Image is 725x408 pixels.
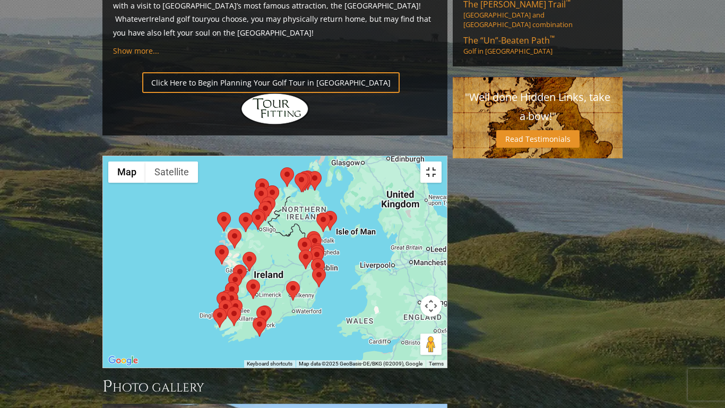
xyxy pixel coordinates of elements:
a: Read Testimonials [496,130,580,148]
h3: Photo Gallery [102,376,447,397]
a: Show more... [113,46,159,56]
span: Map data ©2025 GeoBasis-DE/BKG (©2009), Google [299,361,422,367]
button: Keyboard shortcuts [247,360,292,368]
button: Show street map [108,161,145,183]
span: The “Un”-Beaten Path [463,35,555,46]
button: Toggle fullscreen view [420,161,442,183]
a: Click Here to Begin Planning Your Golf Tour in [GEOGRAPHIC_DATA] [142,72,400,93]
button: Show satellite imagery [145,161,198,183]
a: Open this area in Google Maps (opens a new window) [106,354,141,368]
img: Google [106,354,141,368]
p: "Well done Hidden Links, take a bow!" [463,88,612,126]
sup: ™ [550,33,555,42]
img: Hidden Links [240,93,309,125]
button: Drag Pegman onto the map to open Street View [420,334,442,355]
a: The “Un”-Beaten Path™Golf in [GEOGRAPHIC_DATA] [463,35,612,56]
a: Terms (opens in new tab) [429,361,444,367]
a: Ireland golf tour [149,14,207,24]
button: Map camera controls [420,295,442,317]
